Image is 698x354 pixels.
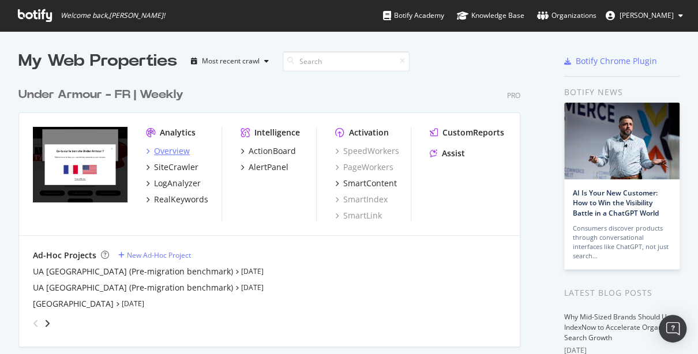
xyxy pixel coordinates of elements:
[146,194,208,205] a: RealKeywords
[283,51,410,71] input: Search
[202,58,260,65] div: Most recent crawl
[335,178,397,189] a: SmartContent
[43,318,51,329] div: angle-right
[573,188,659,217] a: AI Is Your New Customer: How to Win the Visibility Battle in a ChatGPT World
[430,148,465,159] a: Assist
[430,127,504,138] a: CustomReports
[620,10,674,20] span: Sandra Drevet
[33,250,96,261] div: Ad-Hoc Projects
[596,6,692,25] button: [PERSON_NAME]
[154,194,208,205] div: RealKeywords
[18,86,188,103] a: Under Armour - FR | Weekly
[349,127,389,138] div: Activation
[186,52,273,70] button: Most recent crawl
[335,194,388,205] a: SmartIndex
[28,314,43,333] div: angle-left
[383,10,444,21] div: Botify Academy
[254,127,300,138] div: Intelligence
[18,50,177,73] div: My Web Properties
[146,178,201,189] a: LogAnalyzer
[146,161,198,173] a: SiteCrawler
[564,103,680,179] img: AI Is Your New Customer: How to Win the Visibility Battle in a ChatGPT World
[241,145,296,157] a: ActionBoard
[659,315,686,342] div: Open Intercom Messenger
[160,127,196,138] div: Analytics
[537,10,596,21] div: Organizations
[154,161,198,173] div: SiteCrawler
[61,11,165,20] span: Welcome back, [PERSON_NAME] !
[442,127,504,138] div: CustomReports
[154,145,190,157] div: Overview
[335,161,393,173] a: PageWorkers
[241,283,264,292] a: [DATE]
[335,145,399,157] a: SpeedWorkers
[18,86,183,103] div: Under Armour - FR | Weekly
[33,127,127,202] img: www.underarmour.fr
[33,266,233,277] a: UA [GEOGRAPHIC_DATA] (Pre-migration benchmark)
[122,299,144,308] a: [DATE]
[576,55,657,67] div: Botify Chrome Plugin
[573,224,671,261] div: Consumers discover products through conversational interfaces like ChatGPT, not just search…
[146,145,190,157] a: Overview
[457,10,524,21] div: Knowledge Base
[564,55,657,67] a: Botify Chrome Plugin
[564,287,680,299] div: Latest Blog Posts
[154,178,201,189] div: LogAnalyzer
[249,145,296,157] div: ActionBoard
[127,250,191,260] div: New Ad-Hoc Project
[33,298,114,310] a: [GEOGRAPHIC_DATA]
[564,86,680,99] div: Botify news
[335,210,382,221] a: SmartLink
[564,312,674,342] a: Why Mid-Sized Brands Should Use IndexNow to Accelerate Organic Search Growth
[249,161,288,173] div: AlertPanel
[442,148,465,159] div: Assist
[241,266,264,276] a: [DATE]
[118,250,191,260] a: New Ad-Hoc Project
[33,282,233,293] a: UA [GEOGRAPHIC_DATA] (Pre-migration benchmark)
[241,161,288,173] a: AlertPanel
[343,178,397,189] div: SmartContent
[507,91,520,100] div: Pro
